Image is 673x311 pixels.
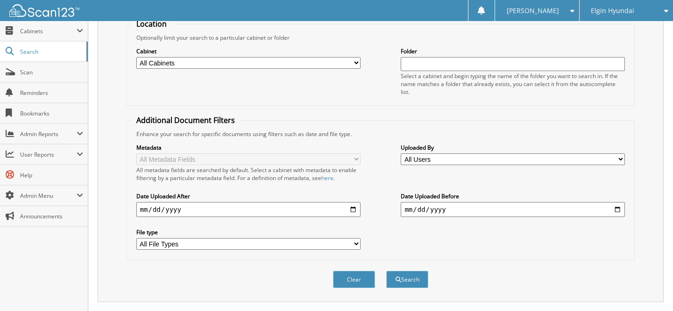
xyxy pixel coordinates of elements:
a: here [321,174,333,182]
span: Cabinets [20,27,77,35]
span: Announcements [20,212,83,220]
div: Optionally limit your search to a particular cabinet or folder [132,34,630,42]
label: File type [136,228,361,236]
span: Scan [20,68,83,76]
label: Metadata [136,144,361,152]
legend: Additional Document Filters [132,115,240,125]
span: User Reports [20,151,77,159]
legend: Location [132,19,171,29]
iframe: Chat Widget [626,266,673,311]
label: Folder [401,47,625,55]
div: All metadata fields are searched by default. Select a cabinet with metadata to enable filtering b... [136,166,361,182]
label: Uploaded By [401,144,625,152]
span: [PERSON_NAME] [507,8,559,14]
span: Reminders [20,89,83,97]
div: Select a cabinet and begin typing the name of the folder you want to search in. If the name match... [401,72,625,96]
div: Enhance your search for specific documents using filters such as date and file type. [132,130,630,138]
img: scan123-logo-white.svg [9,4,79,17]
span: Bookmarks [20,109,83,117]
input: start [136,202,361,217]
button: Search [386,271,428,288]
span: Admin Reports [20,130,77,138]
span: Admin Menu [20,192,77,200]
span: Elgin Hyundai [591,8,634,14]
label: Date Uploaded Before [401,192,625,200]
input: end [401,202,625,217]
label: Date Uploaded After [136,192,361,200]
label: Cabinet [136,47,361,55]
span: Search [20,48,82,56]
span: Help [20,171,83,179]
button: Clear [333,271,375,288]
